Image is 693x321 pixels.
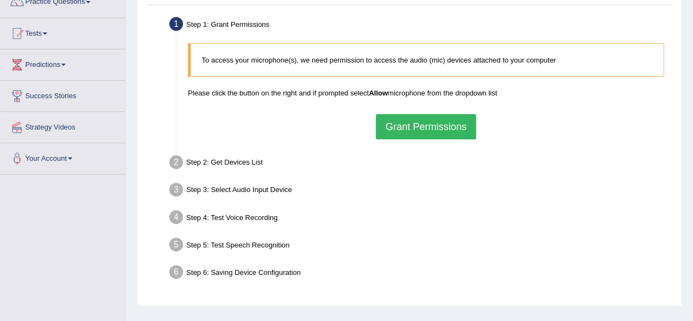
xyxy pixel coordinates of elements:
[164,14,677,38] div: Step 1: Grant Permissions
[1,112,125,139] a: Strategy Videos
[369,89,388,97] b: Allow
[376,114,476,139] button: Grant Permissions
[164,207,677,231] div: Step 4: Test Voice Recording
[1,18,125,46] a: Tests
[164,152,677,176] div: Step 2: Get Devices List
[164,179,677,204] div: Step 3: Select Audio Input Device
[164,262,677,286] div: Step 6: Saving Device Configuration
[202,55,652,65] p: To access your microphone(s), we need permission to access the audio (mic) devices attached to yo...
[188,88,664,98] p: Please click the button on the right and if prompted select microphone from the dropdown list
[164,234,677,258] div: Step 5: Test Speech Recognition
[1,143,125,171] a: Your Account
[1,81,125,108] a: Success Stories
[1,49,125,77] a: Predictions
